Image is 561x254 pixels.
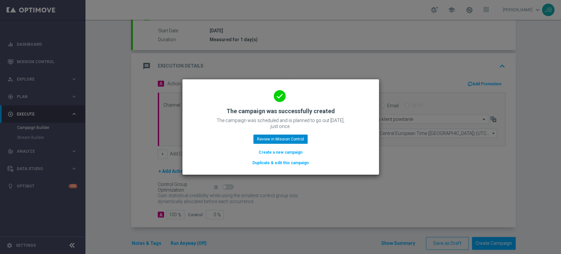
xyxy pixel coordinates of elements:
[274,90,286,102] i: done
[252,159,309,166] button: Duplicate & edit this campaign
[215,117,346,129] p: The campaign was scheduled and is planned to go out [DATE], just once.
[253,135,308,144] button: Review in Mission Control
[258,149,303,156] button: Create a new campaign
[226,107,335,115] h2: The campaign was successfully created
